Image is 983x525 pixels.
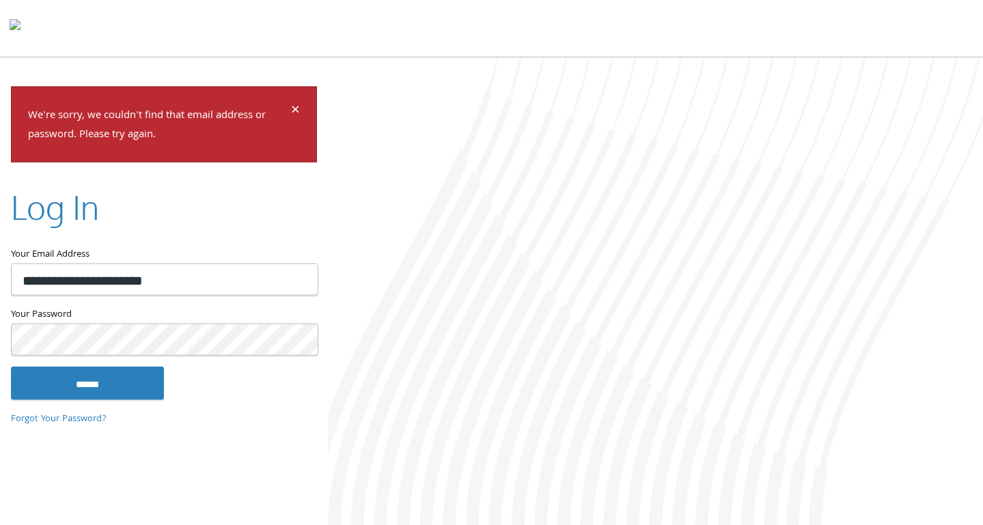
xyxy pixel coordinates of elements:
[11,411,107,426] a: Forgot Your Password?
[11,184,99,230] h2: Log In
[291,103,300,119] button: Dismiss alert
[291,98,300,124] span: ×
[10,14,20,42] img: todyl-logo-dark.svg
[11,307,317,324] label: Your Password
[28,106,289,145] p: We're sorry, we couldn't find that email address or password. Please try again.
